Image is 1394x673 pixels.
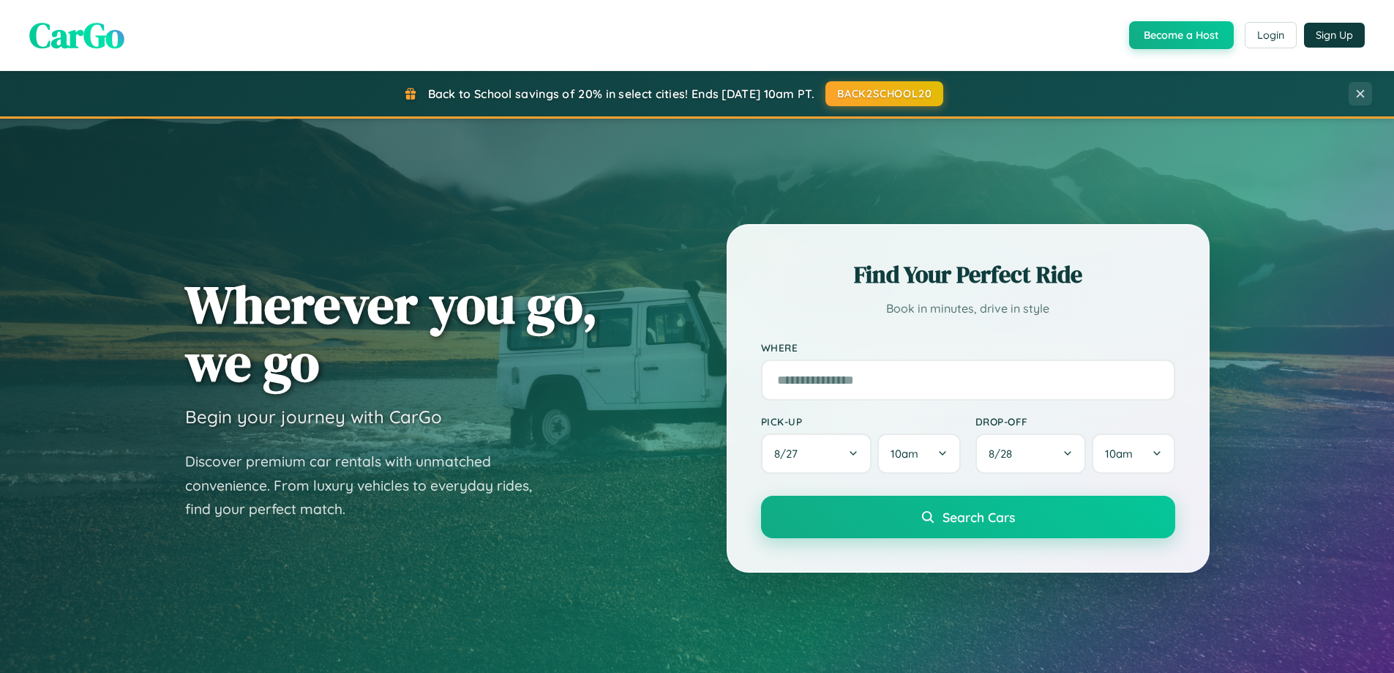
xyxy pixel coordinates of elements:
h3: Begin your journey with CarGo [185,406,442,428]
label: Where [761,341,1175,354]
button: 8/28 [975,434,1087,474]
button: BACK2SCHOOL20 [825,81,943,106]
p: Book in minutes, drive in style [761,298,1175,319]
button: Sign Up [1304,23,1365,48]
span: 10am [1105,447,1133,461]
span: 8 / 27 [774,447,805,461]
h2: Find Your Perfect Ride [761,259,1175,291]
span: CarGo [29,11,124,59]
label: Pick-up [761,415,961,428]
button: 8/27 [761,434,872,474]
button: 10am [877,434,960,474]
button: Search Cars [761,496,1175,538]
span: 10am [891,447,918,461]
button: Login [1245,22,1297,48]
span: Search Cars [943,509,1015,525]
h1: Wherever you go, we go [185,275,598,391]
label: Drop-off [975,415,1175,428]
button: Become a Host [1129,21,1234,49]
span: Back to School savings of 20% in select cities! Ends [DATE] 10am PT. [428,86,814,101]
span: 8 / 28 [989,447,1019,461]
p: Discover premium car rentals with unmatched convenience. From luxury vehicles to everyday rides, ... [185,450,551,521]
button: 10am [1092,434,1174,474]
